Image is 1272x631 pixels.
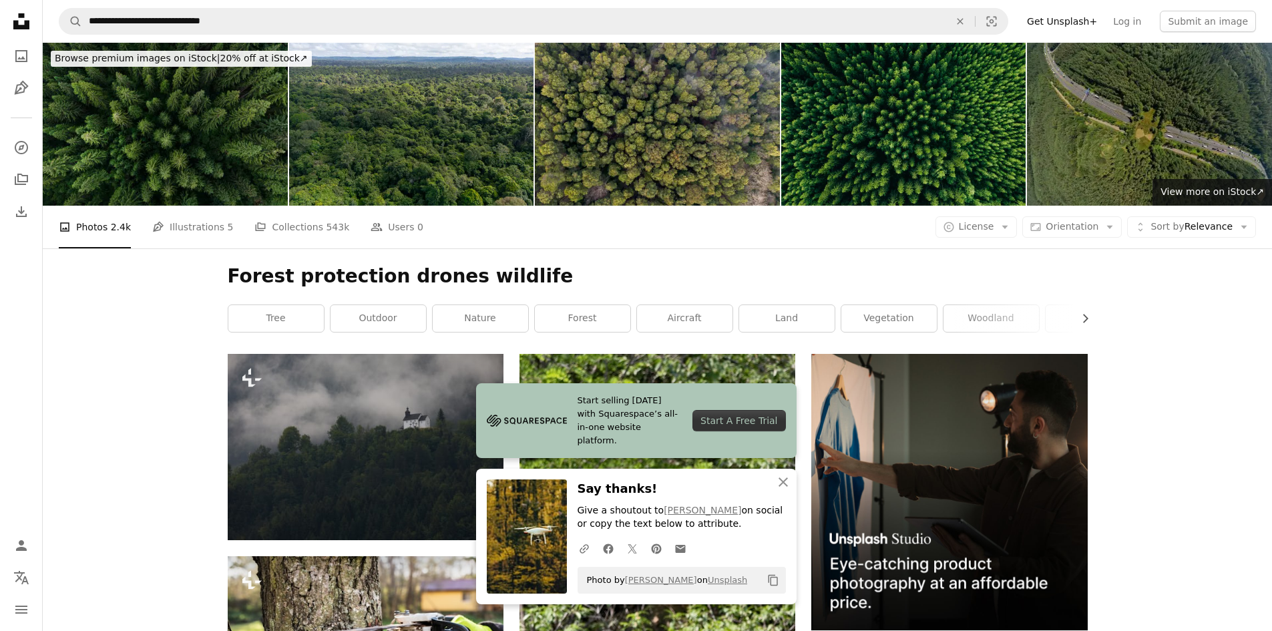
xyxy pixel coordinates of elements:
span: Sort by [1150,221,1184,232]
img: a house on top of a hill surrounded by trees [228,354,503,540]
span: Browse premium images on iStock | [55,53,220,63]
span: License [959,221,994,232]
a: Users 0 [371,206,423,248]
img: Canopy of amazon rainforest in a nature reserve [289,43,534,206]
a: Download History [8,198,35,225]
span: Photo by on [580,570,748,591]
img: Aerial view of green summer forest with spruce and pine trees. [781,43,1026,206]
a: [PERSON_NAME] [625,575,697,585]
img: An aerial view of a wildlife overpass near Woeste Hoeve in Gelderland, Netherlands [1027,43,1272,206]
button: Clear [945,9,975,34]
a: Share on Pinterest [644,535,668,562]
a: Log in / Sign up [8,532,35,559]
img: Lush green forest canopy seen from above with fog [535,43,780,206]
span: 5 [228,220,234,234]
a: Browse premium images on iStock|20% off at iStock↗ [43,43,320,75]
p: Give a shoutout to on social or copy the text below to attribute. [578,504,786,531]
a: vegetation [841,305,937,332]
button: scroll list to the right [1073,305,1088,332]
a: [PERSON_NAME] [664,505,741,515]
button: Language [8,564,35,591]
a: Share on Facebook [596,535,620,562]
h3: Say thanks! [578,479,786,499]
a: Illustrations 5 [152,206,233,248]
a: View more on iStock↗ [1152,179,1272,206]
a: Log in [1105,11,1149,32]
span: View more on iStock ↗ [1160,186,1264,197]
span: Start selling [DATE] with Squarespace’s all-in-one website platform. [578,394,682,447]
button: Submit an image [1160,11,1256,32]
img: file-1705255347840-230a6ab5bca9image [487,411,567,431]
span: 20% off at iStock ↗ [55,53,308,63]
a: Get Unsplash+ [1019,11,1105,32]
a: Collections [8,166,35,193]
img: Aerial view on green pine forest [43,43,288,206]
button: Search Unsplash [59,9,82,34]
a: nature [433,305,528,332]
a: Unsplash [708,575,747,585]
span: 543k [326,220,349,234]
a: Explore [8,134,35,161]
a: Photos [8,43,35,69]
button: Orientation [1022,216,1122,238]
img: file-1715714098234-25b8b4e9d8faimage [811,354,1087,630]
form: Find visuals sitewide [59,8,1008,35]
div: Start A Free Trial [692,410,785,431]
button: Sort byRelevance [1127,216,1256,238]
button: License [935,216,1018,238]
button: Visual search [976,9,1008,34]
a: Illustrations [8,75,35,101]
span: Relevance [1150,220,1233,234]
a: a house on top of a hill surrounded by trees [228,441,503,453]
a: woodland [943,305,1039,332]
span: Orientation [1046,221,1098,232]
button: Copy to clipboard [762,569,785,592]
h1: Forest protection drones wildlife [228,264,1088,288]
a: Start selling [DATE] with Squarespace’s all-in-one website platform.Start A Free Trial [476,383,797,458]
a: Collections 543k [254,206,349,248]
a: Share on Twitter [620,535,644,562]
span: 0 [417,220,423,234]
a: grey [1046,305,1141,332]
a: tree [228,305,324,332]
a: land [739,305,835,332]
a: outdoor [331,305,426,332]
a: aircraft [637,305,732,332]
a: Share over email [668,535,692,562]
a: forest [535,305,630,332]
button: Menu [8,596,35,623]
